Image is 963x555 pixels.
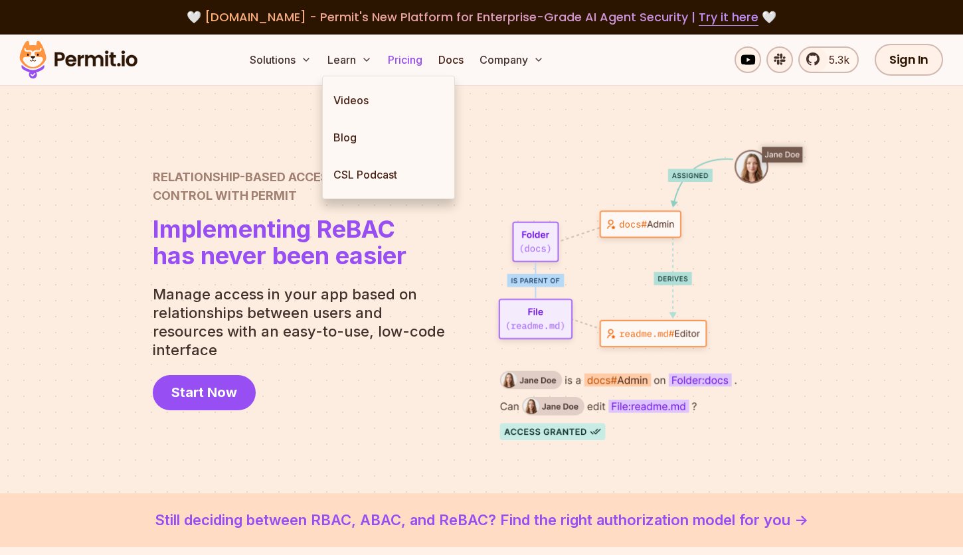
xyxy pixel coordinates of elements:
h2: Control with Permit [153,168,406,205]
a: Pricing [383,46,428,73]
a: 5.3k [798,46,859,73]
a: CSL Podcast [323,156,454,193]
a: Try it here [699,9,758,26]
div: 🤍 🤍 [32,8,931,27]
span: Implementing ReBAC [153,216,406,242]
a: Still deciding between RBAC, ABAC, and ReBAC? Find the right authorization model for you -> [32,509,931,531]
span: Relationship-Based Access [153,168,406,187]
button: Learn [322,46,377,73]
h1: has never been easier [153,216,406,269]
p: Manage access in your app based on relationships between users and resources with an easy-to-use,... [153,285,456,359]
span: Start Now [171,383,237,402]
span: [DOMAIN_NAME] - Permit's New Platform for Enterprise-Grade AI Agent Security | [205,9,758,25]
a: Sign In [875,44,943,76]
a: Videos [323,82,454,119]
a: Blog [323,119,454,156]
span: 5.3k [821,52,849,68]
a: Start Now [153,375,256,410]
button: Company [474,46,549,73]
a: Docs [433,46,469,73]
button: Solutions [244,46,317,73]
img: Permit logo [13,37,143,82]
